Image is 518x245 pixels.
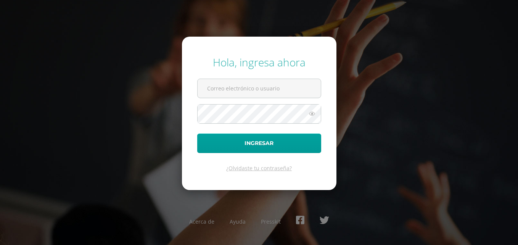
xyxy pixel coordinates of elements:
[189,218,214,225] a: Acerca de
[198,79,321,98] input: Correo electrónico o usuario
[197,134,321,153] button: Ingresar
[226,164,292,172] a: ¿Olvidaste tu contraseña?
[261,218,281,225] a: Presskit
[230,218,246,225] a: Ayuda
[197,55,321,69] div: Hola, ingresa ahora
